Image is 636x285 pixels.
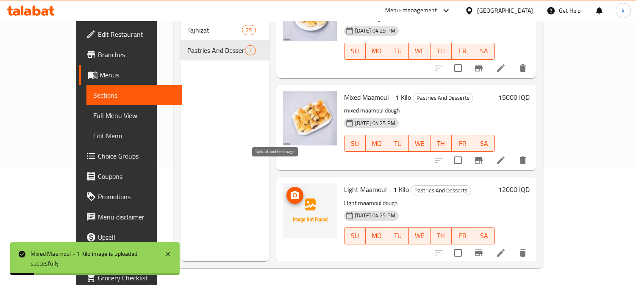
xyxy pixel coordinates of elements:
span: FR [455,230,470,242]
span: TH [434,45,449,57]
button: TH [430,135,452,152]
span: Pastries And Desserts [413,93,473,103]
button: TU [387,135,409,152]
button: delete [513,150,533,170]
a: Choice Groups [79,146,182,166]
span: Select to update [449,244,467,262]
a: Menu disclaimer [79,207,182,227]
button: delete [513,58,533,78]
button: SU [344,227,366,244]
span: Upsell [98,232,175,242]
span: SU [348,45,363,57]
div: Menu-management [385,5,437,16]
button: MO [366,227,387,244]
button: TH [430,43,452,60]
img: Light Maamoul - 1 Kilo [283,184,337,238]
span: 25 [242,26,255,34]
a: Sections [86,85,182,105]
h6: 15000 IQD [498,91,530,103]
span: Menus [100,70,175,80]
span: [DATE] 04:25 PM [352,27,399,35]
h6: 12000 IQD [498,184,530,195]
span: TU [391,45,405,57]
p: Maamoul dough and coconut mabrousha [344,13,495,24]
button: TU [387,43,409,60]
p: mixed maamoul dough [344,105,495,116]
a: Full Menu View [86,105,182,126]
button: WE [409,135,430,152]
button: upload picture [286,187,303,204]
a: Coupons [79,166,182,186]
span: k [622,6,625,15]
button: FR [452,43,473,60]
span: Sections [93,90,175,100]
span: Full Menu View [93,110,175,121]
span: SU [348,137,363,150]
button: SA [473,43,495,60]
a: Edit Menu [86,126,182,146]
a: Branches [79,44,182,65]
span: Grocery Checklist [98,273,175,283]
a: Edit menu item [496,63,506,73]
span: Light Maamoul - 1 Kilo [344,183,409,196]
span: Coupons [98,171,175,181]
span: Pastries And Desserts [411,186,471,195]
span: 7 [245,47,255,55]
span: TU [391,230,405,242]
button: MO [366,135,387,152]
span: [DATE] 04:25 PM [352,211,399,219]
span: TU [391,137,405,150]
span: MO [369,45,384,57]
button: Branch-specific-item [469,150,489,170]
button: SA [473,227,495,244]
div: Pastries And Desserts [413,93,473,103]
a: Menus [79,65,182,85]
span: SA [477,230,492,242]
span: Tajhizat [187,25,242,35]
span: FR [455,137,470,150]
a: Edit Restaurant [79,24,182,44]
button: WE [409,43,430,60]
span: Branches [98,49,175,60]
a: Edit menu item [496,155,506,165]
a: Edit menu item [496,248,506,258]
img: Mixed Maamoul - 1 Kilo [283,91,337,145]
span: Promotions [98,192,175,202]
span: Choice Groups [98,151,175,161]
span: SA [477,137,492,150]
span: SA [477,45,492,57]
a: Promotions [79,186,182,207]
button: TU [387,227,409,244]
span: WE [412,230,427,242]
div: items [245,45,256,55]
span: Select to update [449,151,467,169]
span: Menu disclaimer [98,212,175,222]
button: SU [344,43,366,60]
nav: Menu sections [181,16,269,64]
button: FR [452,227,473,244]
span: FR [455,45,470,57]
span: [DATE] 04:25 PM [352,119,399,127]
span: Select to update [449,59,467,77]
button: SA [473,135,495,152]
a: Upsell [79,227,182,247]
div: Mixed Maamoul - 1 Kilo image is uploaded succesfully [31,249,156,268]
span: Pastries And Desserts [187,45,245,55]
span: Edit Restaurant [98,29,175,39]
span: MO [369,137,384,150]
button: TH [430,227,452,244]
span: SU [348,230,363,242]
span: WE [412,137,427,150]
button: WE [409,227,430,244]
div: Pastries And Desserts [411,185,471,195]
p: Light maamoul dough [344,198,495,208]
span: TH [434,230,449,242]
div: [GEOGRAPHIC_DATA] [477,6,533,15]
button: delete [513,243,533,263]
span: Edit Menu [93,131,175,141]
button: Branch-specific-item [469,58,489,78]
button: SU [344,135,366,152]
button: FR [452,135,473,152]
div: Tajhizat25 [181,20,269,40]
span: Mixed Maamoul - 1 Kilo [344,91,411,104]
